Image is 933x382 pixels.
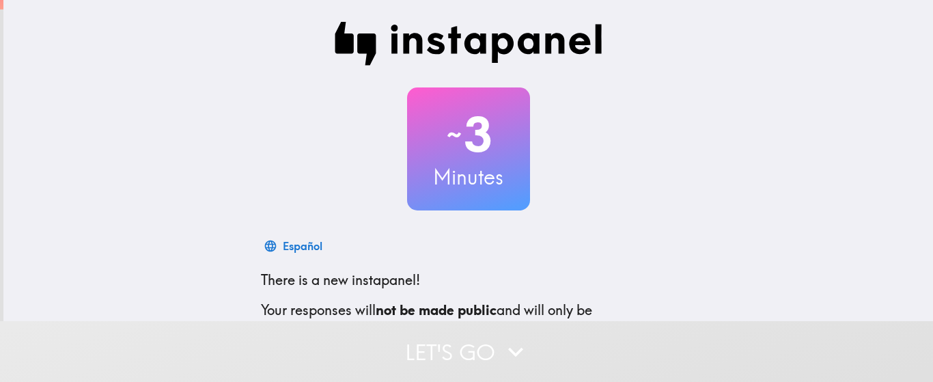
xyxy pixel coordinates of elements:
[261,301,676,358] p: Your responses will and will only be confidentially shared with our clients. We'll need your emai...
[376,301,497,318] b: not be made public
[407,163,530,191] h3: Minutes
[407,107,530,163] h2: 3
[445,114,464,155] span: ~
[335,22,602,66] img: Instapanel
[261,271,420,288] span: There is a new instapanel!
[261,232,328,260] button: Español
[283,236,322,256] div: Español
